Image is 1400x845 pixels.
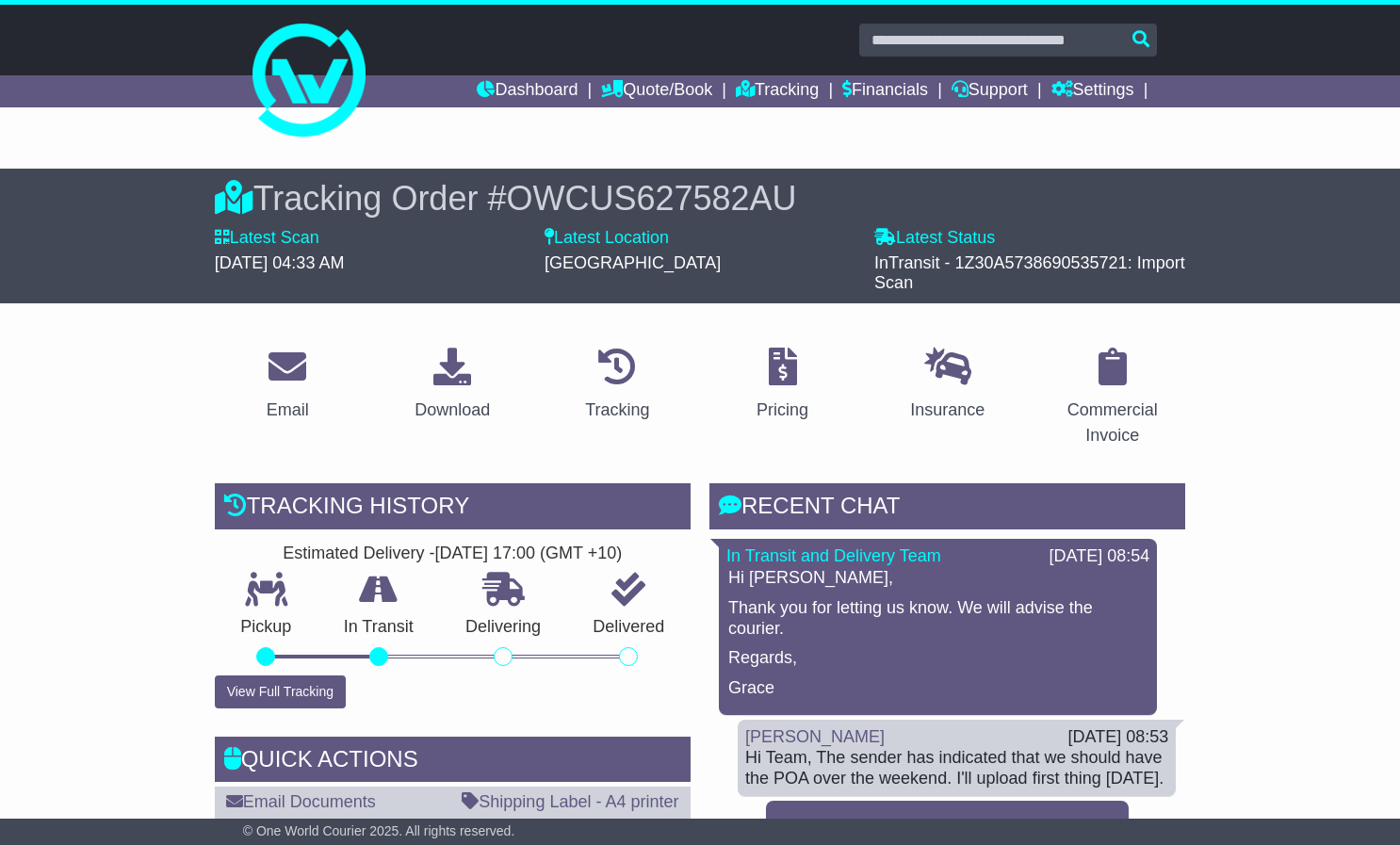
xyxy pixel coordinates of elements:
[1051,75,1134,107] a: Settings
[952,75,1028,107] a: Support
[545,253,721,272] span: [GEOGRAPHIC_DATA]
[215,737,691,788] div: Quick Actions
[573,341,661,430] a: Tracking
[745,727,885,746] a: [PERSON_NAME]
[215,178,1186,219] div: Tracking Order #
[567,617,691,638] p: Delivered
[728,598,1148,639] p: Thank you for letting us know. We will advise the courier.
[728,648,1148,669] p: Regards,
[215,483,691,534] div: Tracking history
[477,75,578,107] a: Dashboard
[545,228,669,249] label: Latest Location
[874,253,1185,293] span: InTransit - 1Z30A5738690535721: Import Scan
[736,75,819,107] a: Tracking
[226,792,376,811] a: Email Documents
[1068,727,1169,748] div: [DATE] 08:53
[745,748,1168,788] div: Hi Team, The sender has indicated that we should have the POA over the weekend. I'll upload first...
[317,617,439,638] p: In Transit
[1039,341,1185,455] a: Commercial Invoice
[215,253,345,272] span: [DATE] 04:33 AM
[910,398,985,423] div: Insurance
[215,675,346,708] button: View Full Tracking
[1051,398,1173,448] div: Commercial Invoice
[243,823,515,838] span: © One World Courier 2025. All rights reserved.
[434,544,622,564] div: [DATE] 17:00 (GMT +10)
[728,568,1148,589] p: Hi [PERSON_NAME],
[215,617,317,638] p: Pickup
[254,341,321,430] a: Email
[874,228,995,249] label: Latest Status
[267,398,309,423] div: Email
[215,228,319,249] label: Latest Scan
[757,398,808,423] div: Pricing
[898,341,997,430] a: Insurance
[439,617,566,638] p: Delivering
[1050,546,1150,567] div: [DATE] 08:54
[402,341,502,430] a: Download
[728,678,1148,699] p: Grace
[601,75,712,107] a: Quote/Book
[585,398,649,423] div: Tracking
[415,398,490,423] div: Download
[215,544,691,564] div: Estimated Delivery -
[744,341,821,430] a: Pricing
[842,75,928,107] a: Financials
[462,792,678,811] a: Shipping Label - A4 printer
[726,546,941,565] a: In Transit and Delivery Team
[709,483,1185,534] div: RECENT CHAT
[506,179,796,218] span: OWCUS627582AU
